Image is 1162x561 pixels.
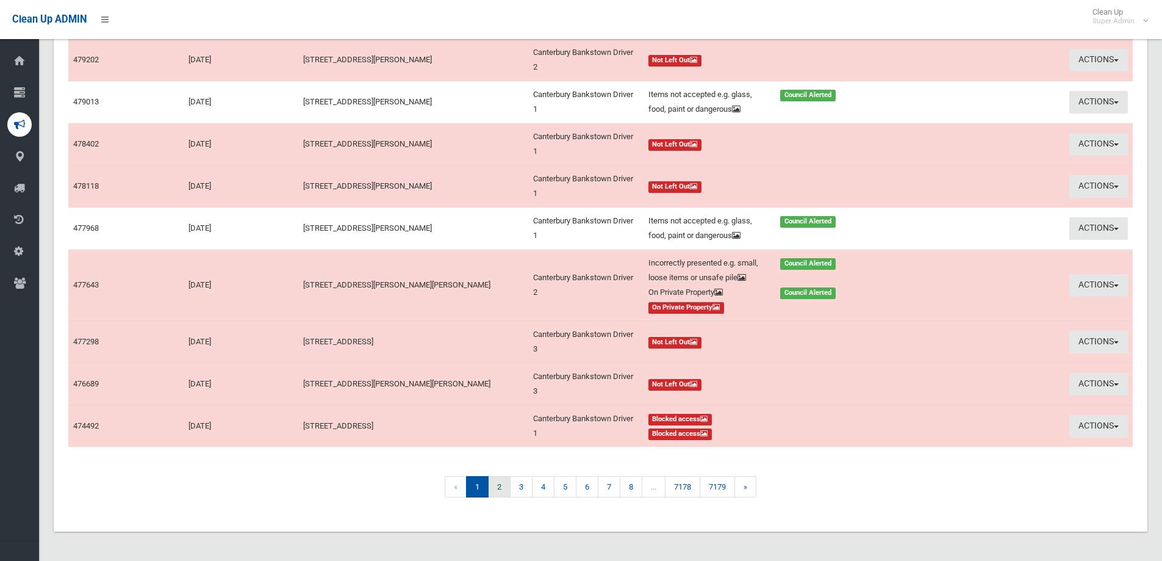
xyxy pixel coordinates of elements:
button: Actions [1069,133,1128,156]
a: Blocked access Blocked access [648,411,898,441]
td: [DATE] [184,405,299,447]
a: 7178 [665,476,700,498]
a: 477298 [73,337,99,346]
span: Blocked access [648,414,712,425]
td: Canterbury Bankstown Driver 2 [528,250,644,321]
a: 479202 [73,55,99,64]
span: Council Alerted [780,258,836,270]
td: [DATE] [184,39,299,81]
td: Canterbury Bankstown Driver 1 [528,123,644,165]
span: Blocked access [648,429,712,440]
span: ... [642,476,665,498]
button: Actions [1069,91,1128,114]
span: Not Left Out [648,337,702,349]
span: Not Left Out [648,379,702,391]
a: » [734,476,756,498]
td: Canterbury Bankstown Driver 1 [528,405,644,447]
span: Not Left Out [648,181,702,193]
a: Not Left Out [648,52,898,67]
td: [STREET_ADDRESS] [298,405,528,447]
td: Canterbury Bankstown Driver 3 [528,363,644,405]
span: Not Left Out [648,55,702,67]
a: 477968 [73,223,99,233]
td: Canterbury Bankstown Driver 2 [528,39,644,81]
td: Canterbury Bankstown Driver 1 [528,81,644,123]
td: [DATE] [184,363,299,405]
a: 8 [620,476,642,498]
td: [DATE] [184,165,299,208]
span: On Private Property [648,302,725,314]
td: [STREET_ADDRESS][PERSON_NAME] [298,123,528,165]
div: Items not accepted e.g. glass, food, paint or dangerous [641,214,773,243]
div: Items not accepted e.g. glass, food, paint or dangerous [641,87,773,117]
button: Actions [1069,217,1128,240]
div: Incorrectly presented e.g. small, loose items or unsafe pile [641,256,773,285]
span: « [445,476,467,498]
a: 478402 [73,139,99,148]
a: Incorrectly presented e.g. small, loose items or unsafe pile Council Alerted On Private Property ... [648,256,898,314]
td: [DATE] [184,81,299,123]
button: Actions [1069,49,1128,71]
td: [STREET_ADDRESS][PERSON_NAME] [298,208,528,250]
span: Clean Up [1086,7,1147,26]
a: Not Left Out [648,137,898,151]
button: Actions [1069,274,1128,297]
a: 476689 [73,379,99,388]
a: Not Left Out [648,377,898,391]
td: [STREET_ADDRESS][PERSON_NAME] [298,39,528,81]
td: [STREET_ADDRESS][PERSON_NAME] [298,165,528,208]
small: Super Admin [1092,16,1135,26]
a: 4 [532,476,554,498]
button: Actions [1069,373,1128,396]
a: Not Left Out [648,335,898,349]
td: [STREET_ADDRESS] [298,321,528,363]
span: 1 [466,476,489,498]
a: 474492 [73,421,99,430]
td: [STREET_ADDRESS][PERSON_NAME] [298,81,528,123]
a: Not Left Out [648,179,898,194]
a: 479013 [73,97,99,106]
td: [DATE] [184,321,299,363]
span: Not Left Out [648,139,702,151]
span: Clean Up ADMIN [12,13,87,25]
span: Council Alerted [780,90,836,101]
a: 7 [598,476,620,498]
a: 2 [488,476,511,498]
button: Actions [1069,175,1128,198]
a: Items not accepted e.g. glass, food, paint or dangerous Council Alerted [648,214,898,243]
td: [DATE] [184,123,299,165]
a: Items not accepted e.g. glass, food, paint or dangerous Council Alerted [648,87,898,117]
td: [STREET_ADDRESS][PERSON_NAME][PERSON_NAME] [298,363,528,405]
div: On Private Property [641,285,773,300]
td: [DATE] [184,208,299,250]
span: Council Alerted [780,216,836,228]
a: 478118 [73,181,99,190]
button: Actions [1069,415,1128,438]
a: 477643 [73,280,99,289]
a: 3 [510,476,533,498]
td: [DATE] [184,250,299,321]
td: Canterbury Bankstown Driver 1 [528,165,644,208]
td: Canterbury Bankstown Driver 3 [528,321,644,363]
a: 5 [554,476,576,498]
td: Canterbury Bankstown Driver 1 [528,208,644,250]
span: Council Alerted [780,288,836,299]
a: 6 [576,476,598,498]
button: Actions [1069,331,1128,353]
td: [STREET_ADDRESS][PERSON_NAME][PERSON_NAME] [298,250,528,321]
a: 7179 [700,476,735,498]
